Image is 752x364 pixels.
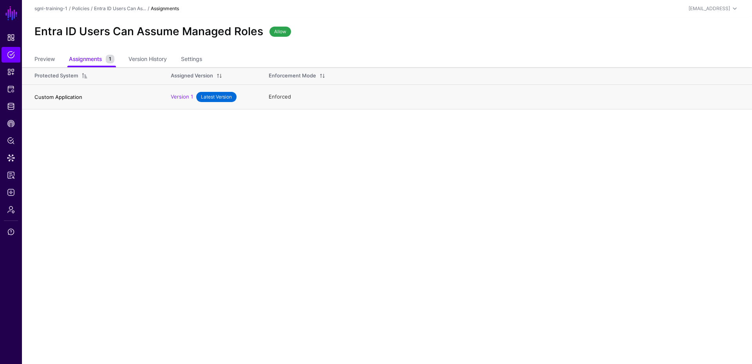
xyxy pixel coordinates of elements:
[2,133,20,149] a: Policy Lens
[34,94,82,100] a: Custom Application
[689,5,730,12] div: [EMAIL_ADDRESS]
[196,92,237,102] span: Latest Version
[2,47,20,63] a: Policies
[5,5,18,22] a: SGNL
[269,93,739,101] div: Enforced
[7,102,15,110] span: Identity Data Fabric
[2,81,20,97] a: Protected Systems
[67,55,104,63] span: Assignments
[146,5,151,12] div: /
[7,34,15,41] span: Dashboard
[2,202,20,217] a: Admin
[269,72,316,80] div: Enforcement Mode
[7,68,15,76] span: Snippets
[106,55,114,63] small: 1
[67,5,72,12] div: /
[34,72,78,80] div: Protected System
[128,52,167,67] a: Version History
[7,154,15,162] span: Data Lens
[7,228,15,236] span: Support
[72,5,89,11] a: Policies
[2,185,20,200] a: Logs
[2,116,20,131] a: CAEP Hub
[151,5,179,11] strong: Assignments
[171,72,213,80] div: Assigned Version
[7,137,15,145] span: Policy Lens
[2,167,20,183] a: Reports
[7,171,15,179] span: Reports
[7,120,15,127] span: CAEP Hub
[181,52,202,67] a: Settings
[7,188,15,196] span: Logs
[171,93,193,99] a: Version 1
[7,85,15,93] span: Protected Systems
[69,52,114,67] a: Assignments1
[2,99,20,114] a: Identity Data Fabric
[7,51,15,59] span: Policies
[34,25,263,38] h2: Entra ID Users Can Assume Managed Roles
[34,52,55,67] a: Preview
[269,27,291,37] span: Allow
[2,64,20,80] a: Snippets
[2,150,20,166] a: Data Lens
[94,5,146,11] a: Entra ID Users Can As...
[89,5,94,12] div: /
[34,5,67,11] a: sgnl-training-1
[7,206,15,213] span: Admin
[2,30,20,45] a: Dashboard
